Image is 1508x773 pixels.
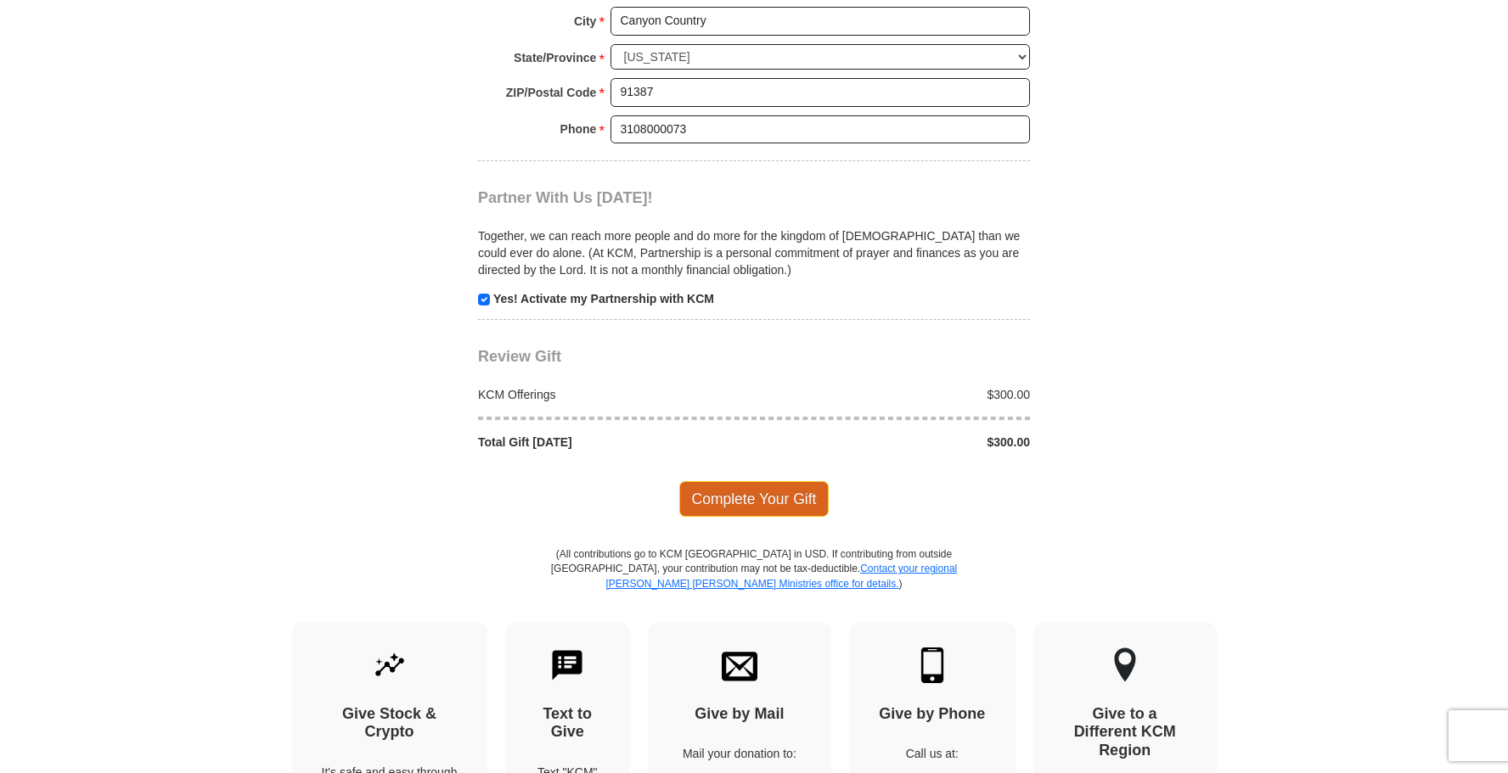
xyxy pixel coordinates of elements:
[372,647,408,683] img: give-by-stock.svg
[879,745,986,762] p: Call us at:
[506,81,597,104] strong: ZIP/Postal Code
[754,434,1039,451] div: $300.00
[514,46,596,70] strong: State/Province
[493,292,714,305] strong: Yes! Activate my Partnership with KCM
[478,348,561,365] span: Review Gift
[678,745,802,762] p: Mail your donation to:
[322,705,458,742] h4: Give Stock & Crypto
[722,647,757,683] img: envelope.svg
[549,647,585,683] img: text-to-give.svg
[560,117,597,141] strong: Phone
[1063,705,1187,760] h4: Give to a Different KCM Region
[1113,647,1137,683] img: other-region
[914,647,950,683] img: mobile.svg
[535,705,601,742] h4: Text to Give
[478,189,653,206] span: Partner With Us [DATE]!
[574,9,596,33] strong: City
[605,563,957,589] a: Contact your regional [PERSON_NAME] [PERSON_NAME] Ministries office for details.
[550,547,958,621] p: (All contributions go to KCM [GEOGRAPHIC_DATA] in USD. If contributing from outside [GEOGRAPHIC_D...
[679,481,830,517] span: Complete Your Gift
[879,705,986,724] h4: Give by Phone
[470,434,755,451] div: Total Gift [DATE]
[478,227,1030,278] p: Together, we can reach more people and do more for the kingdom of [DEMOGRAPHIC_DATA] than we coul...
[754,386,1039,403] div: $300.00
[470,386,755,403] div: KCM Offerings
[678,705,802,724] h4: Give by Mail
